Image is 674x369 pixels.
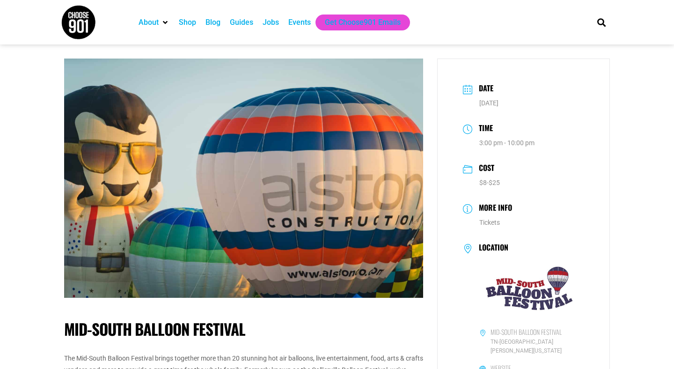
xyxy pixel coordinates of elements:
img: Mid-South Balloon Festival [463,258,584,318]
img: In a vibrant display, hot air balloons dot the field. One grins with sunglasses, while another pr... [64,59,423,298]
span: [DATE] [479,99,498,107]
a: Jobs [263,17,279,28]
h1: Mid-South Balloon Festival [64,320,423,339]
a: Tickets [479,219,500,226]
h3: Location [474,243,508,254]
h3: More Info [474,202,512,215]
a: Get Choose901 Emails [325,17,401,28]
a: About [139,17,159,28]
h6: Mid-South Balloon Festival [491,328,562,336]
dd: $8-$25 [463,178,584,188]
nav: Main nav [134,15,581,30]
a: Events [288,17,311,28]
h3: Time [474,122,493,136]
div: Search [594,15,609,30]
a: Guides [230,17,253,28]
h3: Date [474,82,493,96]
abbr: 3:00 pm - 10:00 pm [479,139,535,147]
h3: Cost [474,162,494,176]
a: Shop [179,17,196,28]
span: TN-[GEOGRAPHIC_DATA][PERSON_NAME][US_STATE] [479,338,584,355]
a: Blog [205,17,220,28]
div: About [134,15,174,30]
